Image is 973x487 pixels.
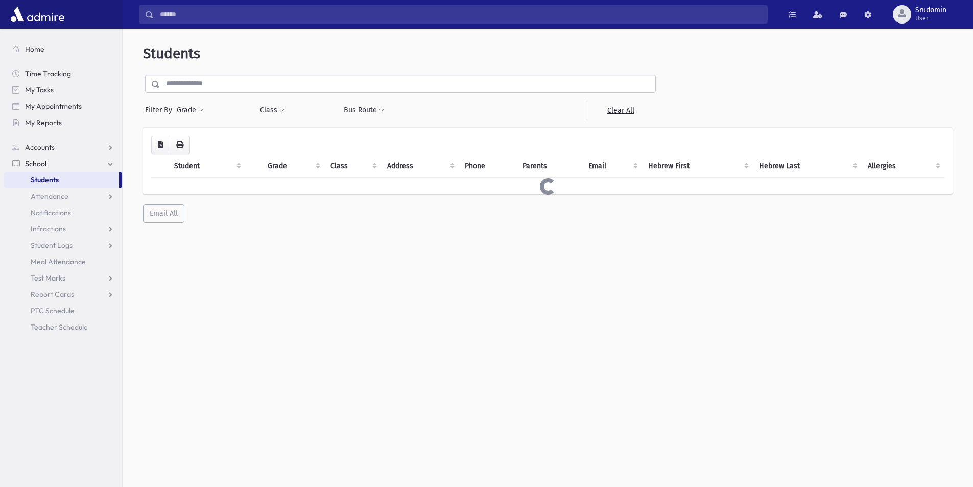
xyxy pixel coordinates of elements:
[862,154,944,178] th: Allergies
[31,241,73,250] span: Student Logs
[4,98,122,114] a: My Appointments
[262,154,324,178] th: Grade
[25,159,46,168] span: School
[4,221,122,237] a: Infractions
[25,143,55,152] span: Accounts
[143,45,200,62] span: Students
[25,44,44,54] span: Home
[642,154,752,178] th: Hebrew First
[915,6,946,14] span: Srudomin
[4,286,122,303] a: Report Cards
[31,290,74,299] span: Report Cards
[4,253,122,270] a: Meal Attendance
[31,224,66,234] span: Infractions
[154,5,767,24] input: Search
[753,154,862,178] th: Hebrew Last
[25,118,62,127] span: My Reports
[25,69,71,78] span: Time Tracking
[343,101,385,120] button: Bus Route
[8,4,67,25] img: AdmirePro
[4,139,122,155] a: Accounts
[31,322,88,332] span: Teacher Schedule
[31,175,59,184] span: Students
[31,192,68,201] span: Attendance
[4,270,122,286] a: Test Marks
[25,102,82,111] span: My Appointments
[176,101,204,120] button: Grade
[4,303,122,319] a: PTC Schedule
[4,65,122,82] a: Time Tracking
[151,136,170,154] button: CSV
[31,257,86,266] span: Meal Attendance
[4,237,122,253] a: Student Logs
[4,319,122,335] a: Teacher Schedule
[31,273,65,283] span: Test Marks
[170,136,190,154] button: Print
[4,155,122,172] a: School
[31,306,75,315] span: PTC Schedule
[145,105,176,115] span: Filter By
[459,154,516,178] th: Phone
[259,101,285,120] button: Class
[915,14,946,22] span: User
[582,154,642,178] th: Email
[585,101,656,120] a: Clear All
[31,208,71,217] span: Notifications
[516,154,582,178] th: Parents
[143,204,184,223] button: Email All
[4,114,122,131] a: My Reports
[168,154,245,178] th: Student
[4,172,119,188] a: Students
[4,82,122,98] a: My Tasks
[25,85,54,95] span: My Tasks
[4,188,122,204] a: Attendance
[324,154,382,178] th: Class
[381,154,459,178] th: Address
[4,41,122,57] a: Home
[4,204,122,221] a: Notifications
